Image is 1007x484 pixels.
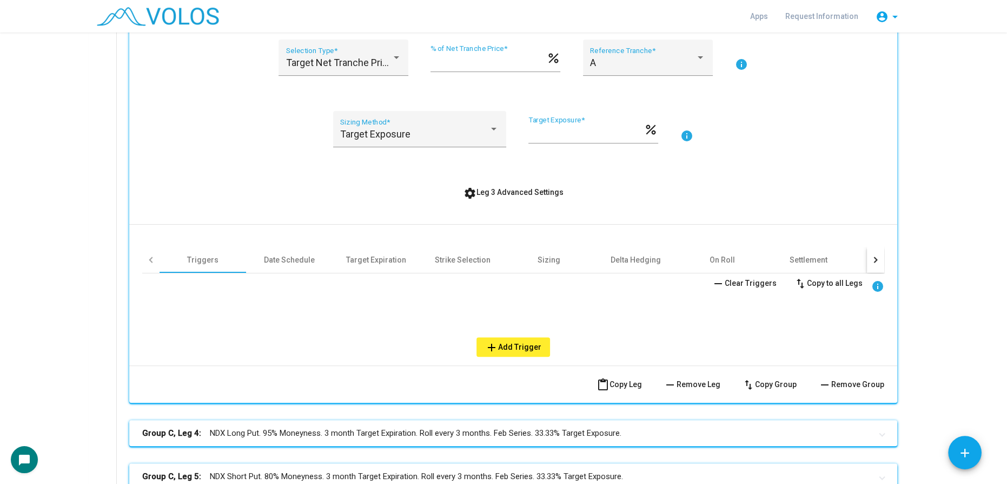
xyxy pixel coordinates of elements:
mat-icon: info [735,58,748,71]
button: Copy to all Legs [785,273,871,293]
mat-expansion-panel-header: Group C, Leg 4:NDX Long Put. 95% Moneyness. 3 month Target Expiration. Roll every 3 months. Feb S... [129,420,897,446]
div: Sizing [538,254,560,265]
mat-panel-title: NDX Short Put. 80% Moneyness. 3 month Target Expiration. Roll every 3 months. Feb Series. 33.33% ... [142,470,871,483]
div: Settlement [790,254,827,265]
span: Request Information [785,12,858,21]
span: Target Exposure [340,128,410,140]
b: Group C, Leg 5: [142,470,201,483]
mat-icon: settings [463,187,476,200]
div: Target Expiration [346,254,406,265]
mat-icon: swap_vert [742,378,755,391]
mat-icon: add [485,341,498,354]
div: Triggers [187,254,218,265]
span: Remove Group [818,380,884,389]
button: Remove Leg [655,375,729,394]
mat-panel-title: NDX Long Put. 95% Moneyness. 3 month Target Expiration. Roll every 3 months. Feb Series. 33.33% T... [142,427,871,440]
span: A [590,57,596,68]
span: Add Trigger [485,343,541,351]
mat-icon: remove [664,378,677,391]
a: Request Information [777,6,867,26]
span: Leg 3 Advanced Settings [463,188,564,197]
b: Group C, Leg 4: [142,427,201,440]
mat-icon: content_paste [597,378,609,391]
button: Copy Group [733,375,805,394]
span: Apps [750,12,768,21]
mat-icon: percent [644,122,658,135]
mat-icon: info [871,280,884,293]
mat-icon: add [958,446,972,460]
mat-icon: swap_vert [794,277,807,290]
mat-icon: remove [712,277,725,290]
mat-icon: arrow_drop_down [889,10,902,23]
span: Copy Group [742,380,797,389]
span: Clear Triggers [712,279,777,287]
button: Remove Group [810,375,893,394]
button: Add icon [948,436,982,469]
div: On Roll [710,254,735,265]
button: Add Trigger [476,337,550,357]
span: Copy to all Legs [794,279,863,287]
mat-icon: info [680,129,693,142]
div: Date Schedule [264,254,315,265]
span: Copy Leg [597,380,642,389]
button: Leg 3 Advanced Settings [455,182,572,202]
button: Clear Triggers [703,273,785,293]
div: Strike Selection [435,254,491,265]
mat-icon: remove [818,378,831,391]
div: Delta Hedging [611,254,661,265]
button: Copy Leg [588,375,651,394]
mat-icon: account_circle [876,10,889,23]
mat-icon: percent [546,50,560,63]
a: Apps [741,6,777,26]
mat-icon: chat_bubble [18,454,31,467]
span: Target Net Tranche Price [286,57,393,68]
span: Remove Leg [664,380,720,389]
